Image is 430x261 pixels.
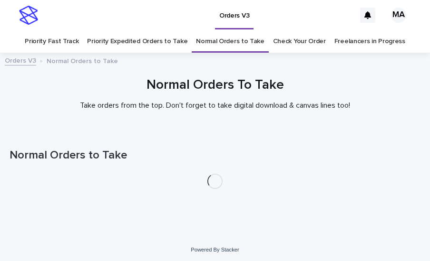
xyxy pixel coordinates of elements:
a: Orders V3 [5,55,36,65]
img: stacker-logo-s-only.png [19,6,38,25]
a: Priority Expedited Orders to Take [87,30,187,53]
a: Priority Fast Track [25,30,78,53]
h1: Normal Orders To Take [10,77,420,93]
a: Freelancers in Progress [334,30,405,53]
h1: Normal Orders to Take [10,149,420,162]
p: Take orders from the top. Don't forget to take digital download & canvas lines too! [25,101,405,110]
a: Check Your Order [273,30,326,53]
p: Normal Orders to Take [47,55,118,65]
div: MA [391,8,406,23]
a: Powered By Stacker [191,247,239,252]
a: Normal Orders to Take [196,30,264,53]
